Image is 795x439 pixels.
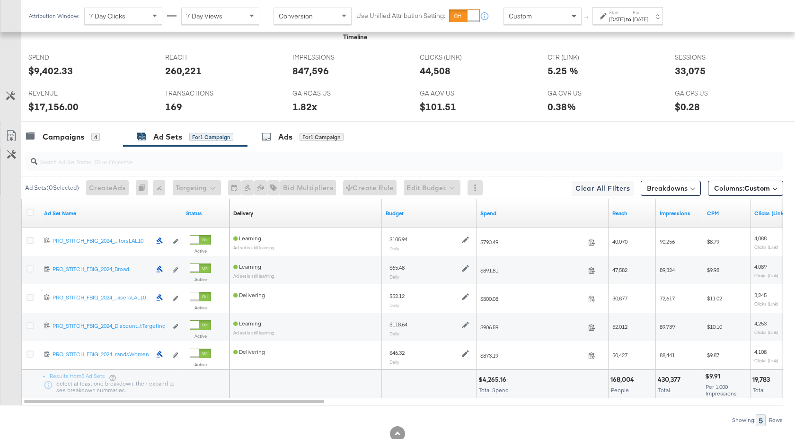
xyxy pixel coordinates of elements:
span: Learning [233,235,261,242]
span: People [611,386,629,394]
span: $873.19 [480,352,584,359]
sub: Daily [389,359,399,365]
div: $4,265.16 [478,375,509,384]
div: PRO_STITCH_FBIG_2024_Broad [53,265,151,273]
span: 47,582 [612,266,627,273]
div: Attribution Window: [28,13,79,19]
div: $17,156.00 [28,100,79,114]
sub: Ad set is still learning. [233,330,275,335]
span: ↑ [583,16,592,19]
div: Rows [768,417,783,423]
span: Clear All Filters [575,183,630,194]
span: Custom [509,12,532,20]
a: PRO_STITCH_FBIG_2024_...asersLAL10 [53,294,151,304]
div: Delivery [233,210,253,217]
sub: Daily [389,302,399,308]
span: $793.49 [480,238,584,246]
span: 88,441 [660,351,675,359]
label: Active [190,333,211,339]
div: 847,596 [292,64,329,78]
span: $906.59 [480,324,584,331]
div: Ads [278,132,292,142]
a: PRO_STITCH_FBIG_2024_Discount...tTargeting [53,322,168,332]
span: SESSIONS [675,53,746,62]
div: $46.32 [389,349,405,357]
sub: Daily [389,331,399,336]
label: Active [190,305,211,311]
div: 44,508 [420,64,450,78]
sub: Daily [389,274,399,280]
div: for 1 Campaign [189,133,233,141]
div: $9.91 [705,372,723,381]
span: CLICKS (LINK) [420,53,491,62]
div: Ad Sets [153,132,182,142]
span: 4,253 [754,320,767,327]
span: 90,256 [660,238,675,245]
span: Learning [233,263,261,270]
div: $101.51 [420,100,456,114]
div: $118.64 [389,321,407,328]
div: Ad Sets ( 0 Selected) [25,184,79,192]
a: PRO_STITCH_FBIG_2024...randsWomen [53,351,151,360]
span: 4,089 [754,263,767,270]
div: $105.94 [389,236,407,243]
sub: Clicks (Link) [754,272,778,278]
a: The total amount spent to date. [480,210,605,217]
div: $0.28 [675,100,700,114]
span: $8.79 [707,238,719,245]
div: PRO_STITCH_FBIG_2024_Discount...tTargeting [53,322,168,330]
div: [DATE] [633,16,648,23]
div: $52.12 [389,292,405,300]
span: Total Spend [479,386,509,394]
strong: to [625,16,633,23]
span: $10.10 [707,323,722,330]
a: The number of times your ad was served. On mobile apps an ad is counted as served the first time ... [660,210,699,217]
a: Reflects the ability of your Ad Set to achieve delivery based on ad states, schedule and budget. [233,210,253,217]
span: 3,245 [754,291,767,299]
span: SPEND [28,53,99,62]
div: 4 [91,133,100,141]
div: 430,377 [658,375,683,384]
span: 72,617 [660,295,675,302]
span: $11.02 [707,295,722,302]
button: Clear All Filters [572,181,634,196]
div: 1.82x [292,100,317,114]
div: PRO_STITCH_FBIG_2024_...asersLAL10 [53,294,151,301]
div: 169 [165,100,182,114]
label: End: [633,9,648,16]
div: 5 [756,414,766,426]
span: Total [658,386,670,394]
span: 4,108 [754,348,767,355]
div: Showing: [732,417,756,423]
label: Use Unified Attribution Setting: [356,11,445,20]
span: Per 1,000 Impressions [706,383,737,397]
span: 4,088 [754,235,767,242]
span: 50,427 [612,351,627,359]
span: REVENUE [28,89,99,98]
div: $9,402.33 [28,64,73,78]
div: Campaigns [43,132,84,142]
span: Columns: [714,184,770,193]
label: Active [190,361,211,368]
sub: Daily [389,246,399,251]
span: $891.81 [480,267,584,274]
div: 0 [136,180,153,195]
span: Delivering [233,348,265,355]
div: $65.48 [389,264,405,272]
span: $9.98 [707,266,719,273]
span: GA AOV US [420,89,491,98]
button: Columns:Custom [708,181,783,196]
a: PRO_STITCH_FBIG_2024_...itorsLAL10 [53,237,151,247]
span: 40,070 [612,238,627,245]
label: Start: [609,9,625,16]
span: Delivering [233,291,265,299]
div: Timeline [343,33,367,42]
button: Breakdowns [641,181,701,196]
sub: Ad set is still learning. [233,245,275,250]
sub: Clicks (Link) [754,358,778,363]
div: 5.25 % [548,64,578,78]
label: Active [190,276,211,282]
span: IMPRESSIONS [292,53,363,62]
a: Your Ad Set name. [44,210,178,217]
span: TRANSACTIONS [165,89,236,98]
